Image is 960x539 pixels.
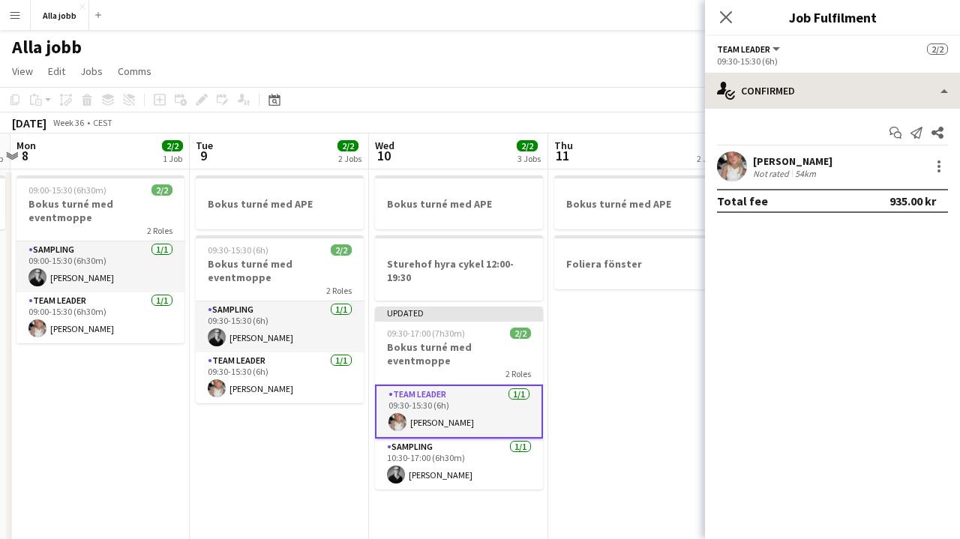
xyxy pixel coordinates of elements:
span: 09:30-15:30 (6h) [208,244,268,256]
button: Team Leader [717,43,782,55]
app-card-role: Team Leader1/109:30-15:30 (6h)[PERSON_NAME] [375,385,543,439]
a: Comms [112,61,157,81]
div: 2 Jobs [697,153,720,164]
h3: Bokus turné med APE [554,197,722,211]
span: Mon [16,139,36,152]
span: 2/2 [337,140,358,151]
span: 2/2 [510,328,531,339]
app-job-card: Updated09:30-17:00 (7h30m)2/2Bokus turné med eventmoppe2 RolesTeam Leader1/109:30-15:30 (6h)[PERS... [375,307,543,490]
span: Wed [375,139,394,152]
button: Alla jobb [31,1,89,30]
a: Edit [42,61,71,81]
h3: Bokus turné med eventmoppe [16,197,184,224]
h3: Job Fulfilment [705,7,960,27]
h1: Alla jobb [12,36,82,58]
span: 2/2 [151,184,172,196]
span: 2 Roles [147,225,172,236]
span: Jobs [80,64,103,78]
h3: Foliera fönster [554,257,722,271]
div: 2 Jobs [338,153,361,164]
app-job-card: 09:30-15:30 (6h)2/2Bokus turné med eventmoppe2 RolesSampling1/109:30-15:30 (6h)[PERSON_NAME]Team ... [196,235,364,403]
app-job-card: 09:00-15:30 (6h30m)2/2Bokus turné med eventmoppe2 RolesSampling1/109:00-15:30 (6h30m)[PERSON_NAME... [16,175,184,343]
div: 3 Jobs [517,153,541,164]
span: 2/2 [927,43,948,55]
span: Comms [118,64,151,78]
span: 10 [373,147,394,164]
span: 09:00-15:30 (6h30m) [28,184,106,196]
span: 2 Roles [505,368,531,379]
h3: Bokus turné med APE [375,197,543,211]
h3: Bokus turné med APE [196,197,364,211]
span: 09:30-17:00 (7h30m) [387,328,465,339]
app-job-card: Bokus turné med APE [554,175,722,229]
app-job-card: Sturehof hyra cykel 12:00-19:30 [375,235,543,301]
span: 2/2 [517,140,538,151]
app-card-role: Sampling1/110:30-17:00 (6h30m)[PERSON_NAME] [375,439,543,490]
div: [DATE] [12,115,46,130]
div: 1 Job [163,153,182,164]
app-job-card: Foliera fönster [554,235,722,289]
span: Thu [554,139,573,152]
span: 2/2 [162,140,183,151]
app-job-card: Bokus turné med APE [375,175,543,229]
div: 54km [792,168,819,179]
span: 2 Roles [326,285,352,296]
div: 09:30-15:30 (6h) [717,55,948,67]
span: 11 [552,147,573,164]
span: Team Leader [717,43,770,55]
span: 2/2 [331,244,352,256]
span: Week 36 [49,117,87,128]
a: Jobs [74,61,109,81]
app-job-card: Bokus turné med APE [196,175,364,229]
h3: Sturehof hyra cykel 12:00-19:30 [375,257,543,284]
div: Not rated [753,168,792,179]
a: View [6,61,39,81]
h3: Bokus turné med eventmoppe [375,340,543,367]
div: CEST [93,117,112,128]
span: 9 [193,147,213,164]
span: Tue [196,139,213,152]
h3: Bokus turné med eventmoppe [196,257,364,284]
app-card-role: Team Leader1/109:00-15:30 (6h30m)[PERSON_NAME] [16,292,184,343]
div: Confirmed [705,73,960,109]
app-card-role: Sampling1/109:00-15:30 (6h30m)[PERSON_NAME] [16,241,184,292]
span: View [12,64,33,78]
app-card-role: Sampling1/109:30-15:30 (6h)[PERSON_NAME] [196,301,364,352]
div: Total fee [717,193,768,208]
span: Edit [48,64,65,78]
div: 935.00 kr [889,193,936,208]
div: [PERSON_NAME] [753,154,832,168]
app-card-role: Team Leader1/109:30-15:30 (6h)[PERSON_NAME] [196,352,364,403]
span: 8 [14,147,36,164]
div: Updated [375,307,543,319]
